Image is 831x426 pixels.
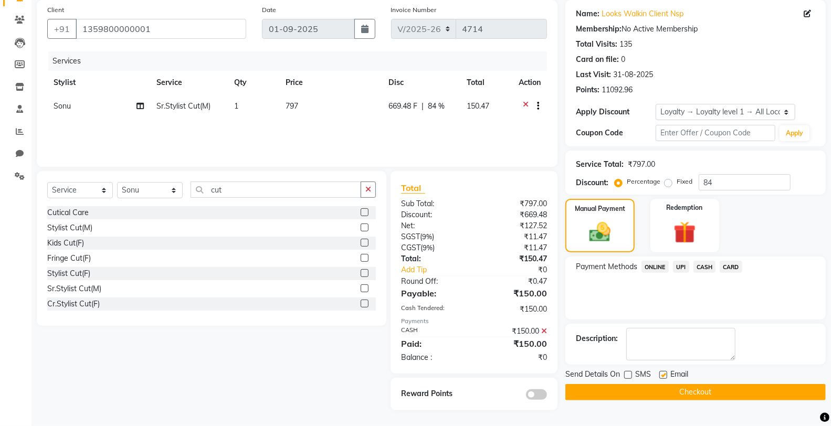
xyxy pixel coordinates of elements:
span: Total [401,183,425,194]
div: ₹150.47 [474,253,555,264]
span: 1 [234,101,238,111]
div: ₹150.00 [474,337,555,350]
span: | [422,101,424,112]
div: 135 [619,39,632,50]
button: Checkout [565,384,826,400]
span: CASH [693,261,716,273]
div: ₹150.00 [474,287,555,300]
th: Service [150,71,228,94]
div: No Active Membership [576,24,815,35]
th: Action [512,71,547,94]
div: 11092.96 [602,84,633,95]
div: ₹0.47 [474,276,555,287]
div: Payments [401,317,547,326]
div: ₹797.00 [474,198,555,209]
label: Invoice Number [391,5,437,15]
span: 9% [422,232,432,241]
img: _cash.svg [583,220,617,244]
span: SMS [635,369,651,382]
div: ₹150.00 [474,326,555,337]
img: _gift.svg [667,219,703,246]
div: ₹797.00 [628,159,655,170]
span: 150.47 [467,101,489,111]
div: Cutical Care [47,207,89,218]
a: Looks Walkin Client Nsp [602,8,683,19]
div: Name: [576,8,599,19]
div: Discount: [393,209,474,220]
div: Apply Discount [576,106,656,118]
div: Sr.Stylist Cut(M) [47,283,101,294]
span: Sonu [54,101,71,111]
span: CGST [401,243,420,252]
span: CARD [720,261,742,273]
div: Kids Cut(F) [47,238,84,249]
div: Service Total: [576,159,624,170]
th: Disc [382,71,460,94]
div: CASH [393,326,474,337]
label: Percentage [627,177,660,186]
label: Manual Payment [575,204,625,214]
span: Payment Methods [576,261,637,272]
div: Last Visit: [576,69,611,80]
span: 84 % [428,101,445,112]
div: Stylist Cut(M) [47,222,92,233]
div: Points: [576,84,599,95]
div: ₹127.52 [474,220,555,231]
div: Total: [393,253,474,264]
div: Total Visits: [576,39,617,50]
span: SGST [401,232,420,241]
div: Stylist Cut(F) [47,268,90,279]
div: Cash Tendered: [393,304,474,315]
div: Round Off: [393,276,474,287]
span: ONLINE [641,261,669,273]
div: Services [48,51,555,71]
div: ₹150.00 [474,304,555,315]
div: Reward Points [393,388,474,400]
button: Apply [780,125,809,141]
div: Cr.Stylist Cut(F) [47,299,100,310]
div: Net: [393,220,474,231]
th: Price [279,71,382,94]
div: ( ) [393,242,474,253]
div: ₹0 [474,352,555,363]
span: Email [670,369,688,382]
div: ₹11.47 [474,242,555,253]
input: Search or Scan [191,182,361,198]
label: Redemption [667,203,703,212]
th: Stylist [47,71,150,94]
label: Client [47,5,64,15]
div: ₹669.48 [474,209,555,220]
div: ( ) [393,231,474,242]
div: Sub Total: [393,198,474,209]
input: Enter Offer / Coupon Code [656,125,775,141]
input: Search by Name/Mobile/Email/Code [76,19,246,39]
button: +91 [47,19,77,39]
th: Qty [228,71,280,94]
div: Card on file: [576,54,619,65]
div: ₹11.47 [474,231,555,242]
span: UPI [673,261,689,273]
span: Send Details On [565,369,620,382]
a: Add Tip [393,264,487,275]
div: Discount: [576,177,608,188]
span: 797 [286,101,298,111]
div: Coupon Code [576,127,656,139]
label: Date [262,5,276,15]
div: Description: [576,333,618,344]
div: Membership: [576,24,622,35]
th: Total [460,71,512,94]
div: Balance : [393,352,474,363]
div: Paid: [393,337,474,350]
span: Sr.Stylist Cut(M) [156,101,211,111]
div: 31-08-2025 [613,69,653,80]
div: Fringe Cut(F) [47,253,91,264]
div: ₹0 [488,264,555,275]
div: 0 [621,54,625,65]
label: Fixed [677,177,692,186]
span: 9% [423,243,433,252]
div: Payable: [393,287,474,300]
span: 669.48 F [388,101,417,112]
